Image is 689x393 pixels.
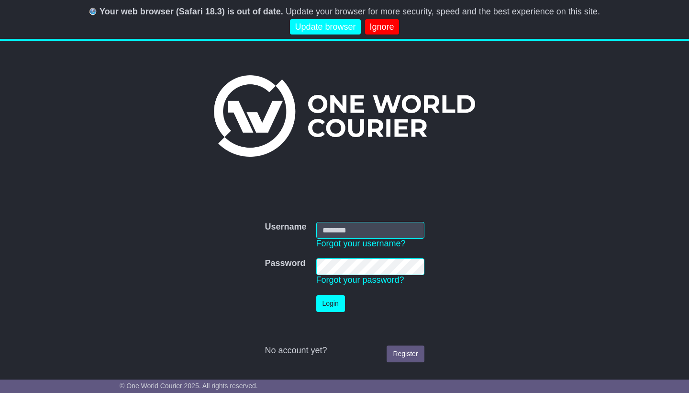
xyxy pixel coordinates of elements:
[316,239,406,248] a: Forgot your username?
[214,75,475,157] img: One World
[286,7,600,16] span: Update your browser for more security, speed and the best experience on this site.
[387,346,424,362] a: Register
[290,19,360,35] a: Update browser
[120,382,258,390] span: © One World Courier 2025. All rights reserved.
[265,222,306,232] label: Username
[316,275,404,285] a: Forgot your password?
[265,346,424,356] div: No account yet?
[100,7,283,16] b: Your web browser (Safari 18.3) is out of date.
[365,19,399,35] a: Ignore
[316,295,345,312] button: Login
[265,258,305,269] label: Password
